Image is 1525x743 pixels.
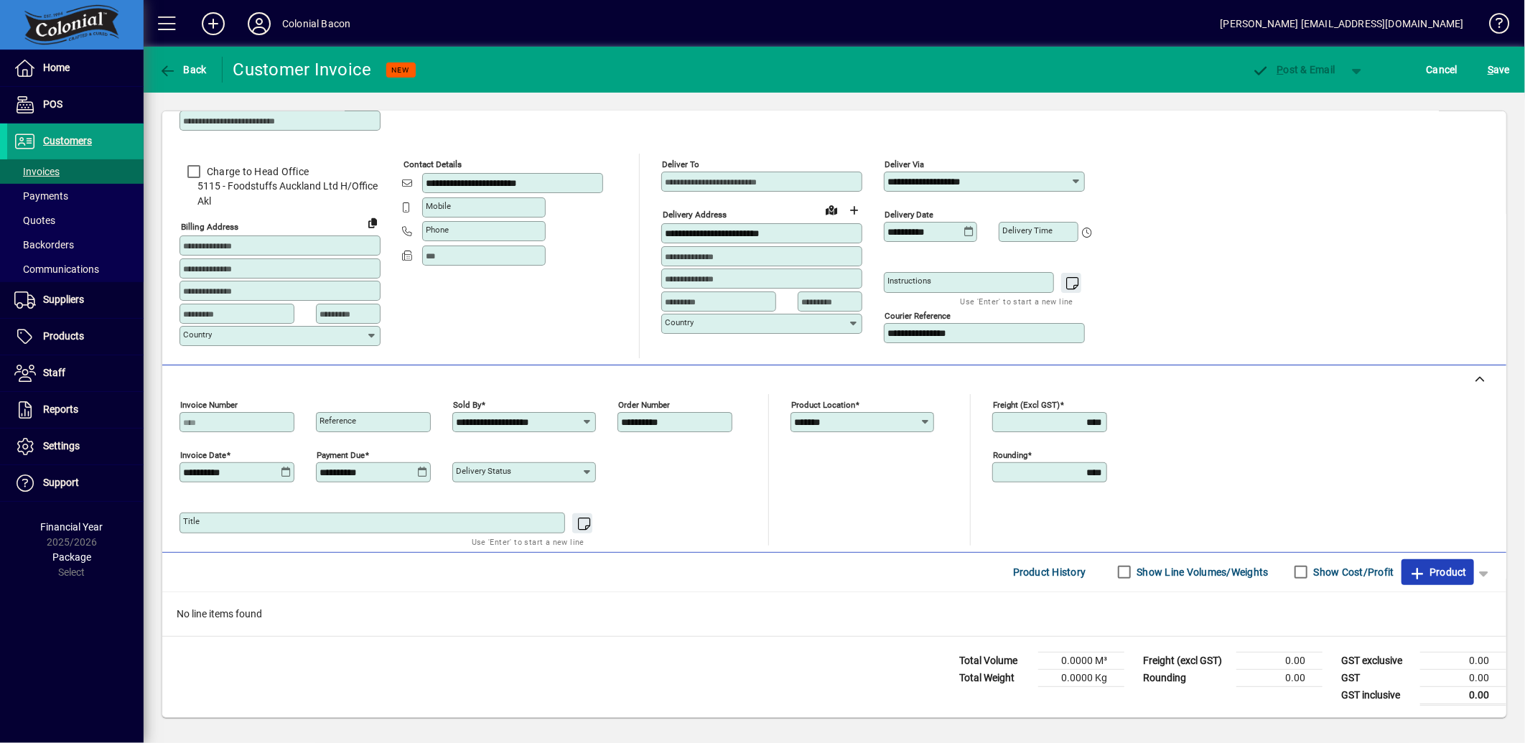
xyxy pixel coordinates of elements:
span: Quotes [14,215,55,226]
button: Profile [236,11,282,37]
button: Back [155,57,210,83]
span: Invoices [14,166,60,177]
a: Backorders [7,233,144,257]
mat-label: Freight (excl GST) [993,399,1060,409]
button: Save [1484,57,1514,83]
label: Charge to Head Office [204,164,309,179]
div: [PERSON_NAME] [EMAIL_ADDRESS][DOMAIN_NAME] [1221,12,1464,35]
span: Backorders [14,239,74,251]
button: Add [190,11,236,37]
mat-label: Delivery time [1002,225,1053,235]
td: 0.00 [1420,669,1506,686]
span: ost & Email [1252,64,1335,75]
span: Support [43,477,79,488]
button: Product History [1007,559,1092,585]
span: 5115 - Foodstuffs Auckland Ltd H/Office Akl [179,179,381,209]
span: Products [43,330,84,342]
a: Home [7,50,144,86]
button: Copy to Delivery address [361,211,384,234]
mat-label: Instructions [887,276,931,286]
span: Payments [14,190,68,202]
td: Total Volume [952,652,1038,669]
mat-label: Title [183,516,200,526]
span: Reports [43,403,78,415]
button: Product [1402,559,1474,585]
span: NEW [392,65,410,75]
td: 0.00 [1236,669,1323,686]
a: Settings [7,429,144,464]
button: Post & Email [1245,57,1343,83]
mat-label: Rounding [993,449,1027,459]
button: Choose address [843,199,866,222]
mat-hint: Use 'Enter' to start a new line [961,293,1073,309]
mat-label: Order number [618,399,670,409]
span: Product History [1013,561,1086,584]
a: View on map [820,198,843,221]
mat-label: Deliver via [885,159,924,169]
td: 0.0000 Kg [1038,669,1124,686]
span: ave [1488,58,1510,81]
label: Show Cost/Profit [1311,565,1394,579]
span: Cancel [1427,58,1458,81]
mat-label: Payment due [317,449,365,459]
td: 0.00 [1420,686,1506,704]
span: Staff [43,367,65,378]
mat-label: Country [665,317,694,327]
mat-label: Mobile [426,201,451,211]
div: Colonial Bacon [282,12,350,35]
mat-label: Reference [320,416,356,426]
td: Total Weight [952,669,1038,686]
a: Support [7,465,144,501]
span: Communications [14,263,99,275]
td: Rounding [1136,669,1236,686]
label: Show Line Volumes/Weights [1134,565,1269,579]
td: 0.00 [1236,652,1323,669]
a: Reports [7,392,144,428]
mat-label: Invoice number [180,399,238,409]
td: 0.00 [1420,652,1506,669]
span: Financial Year [41,521,103,533]
button: Cancel [1423,57,1462,83]
a: Suppliers [7,282,144,318]
td: Freight (excl GST) [1136,652,1236,669]
td: 0.0000 M³ [1038,652,1124,669]
div: No line items found [162,592,1506,636]
div: Customer Invoice [233,58,372,81]
a: Payments [7,184,144,208]
span: Suppliers [43,294,84,305]
span: Settings [43,440,80,452]
span: S [1488,64,1493,75]
td: GST [1334,669,1420,686]
mat-label: Phone [426,225,449,235]
a: Products [7,319,144,355]
span: Home [43,62,70,73]
mat-label: Courier Reference [885,311,951,321]
a: POS [7,87,144,123]
span: Customers [43,135,92,146]
span: Back [159,64,207,75]
app-page-header-button: Back [144,57,223,83]
mat-label: Deliver To [662,159,699,169]
a: Quotes [7,208,144,233]
td: GST exclusive [1334,652,1420,669]
mat-label: Country [183,330,212,340]
mat-label: Delivery status [456,466,511,476]
mat-hint: Use 'Enter' to start a new line [472,533,584,550]
a: Staff [7,355,144,391]
span: Product [1409,561,1467,584]
td: GST inclusive [1334,686,1420,704]
span: P [1277,64,1284,75]
a: Communications [7,257,144,281]
a: Invoices [7,159,144,184]
mat-label: Sold by [453,399,481,409]
span: POS [43,98,62,110]
mat-label: Invoice date [180,449,226,459]
a: Knowledge Base [1478,3,1507,50]
mat-label: Delivery date [885,210,933,220]
mat-label: Product location [791,399,855,409]
span: Package [52,551,91,563]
